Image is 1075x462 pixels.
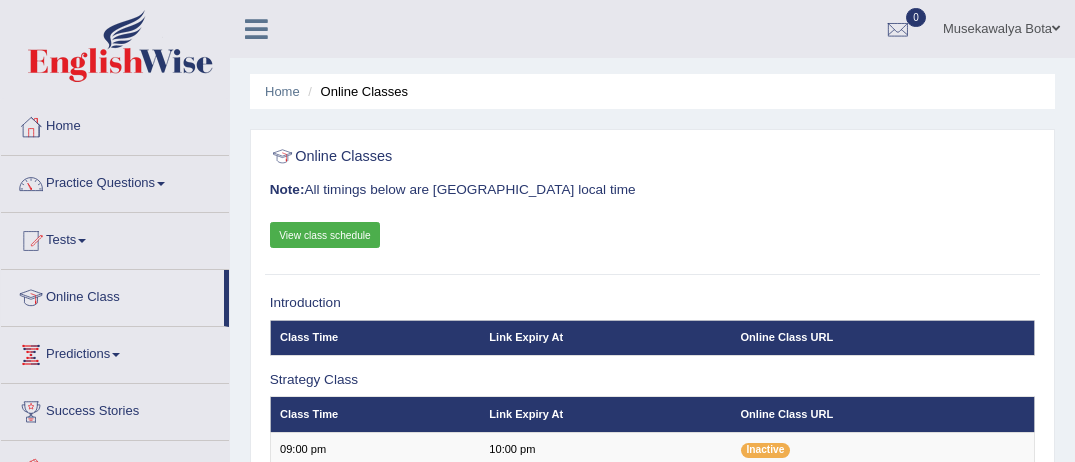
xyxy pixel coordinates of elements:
[270,296,1036,311] h3: Introduction
[303,82,408,101] li: Online Classes
[731,397,1035,432] th: Online Class URL
[270,373,1036,388] h3: Strategy Class
[906,8,926,27] span: 0
[270,183,1036,198] h3: All timings below are [GEOGRAPHIC_DATA] local time
[270,222,381,248] a: View class schedule
[1,384,229,434] a: Success Stories
[270,320,480,355] th: Class Time
[270,397,480,432] th: Class Time
[1,270,224,320] a: Online Class
[1,99,229,149] a: Home
[731,320,1035,355] th: Online Class URL
[1,327,229,377] a: Predictions
[270,182,305,197] b: Note:
[480,320,731,355] th: Link Expiry At
[480,397,731,432] th: Link Expiry At
[1,213,229,263] a: Tests
[741,443,791,458] span: Inactive
[270,144,745,170] h2: Online Classes
[265,84,300,99] a: Home
[1,156,229,206] a: Practice Questions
